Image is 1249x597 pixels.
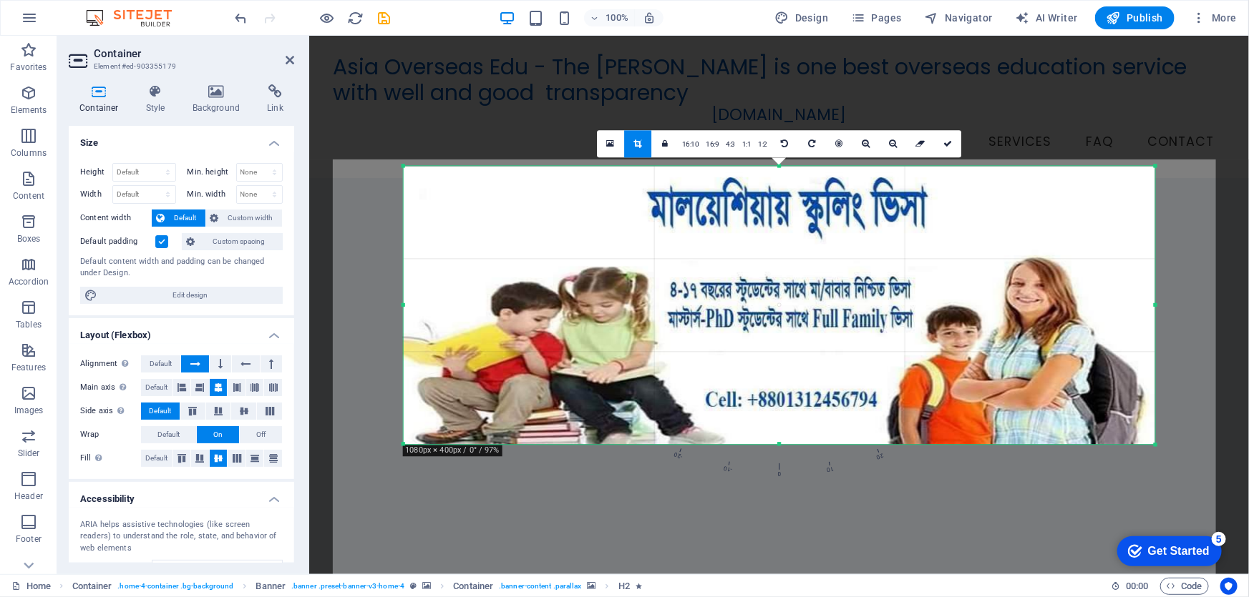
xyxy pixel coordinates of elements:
[152,209,205,227] button: Default
[233,10,250,26] i: Undo: Change image (Ctrl+Z)
[256,84,294,114] h4: Link
[636,582,642,590] i: Element contains an animation
[1095,6,1175,29] button: Publish
[376,9,393,26] button: save
[1192,11,1237,25] span: More
[72,578,112,595] span: Click to select. Double-click to edit
[9,276,49,287] p: Accordion
[14,490,43,502] p: Header
[643,11,656,24] i: On resize automatically adjust zoom level to fit chosen device.
[80,426,141,443] label: Wrap
[197,426,239,443] button: On
[1126,578,1148,595] span: 00 00
[135,84,182,114] h4: Style
[798,130,825,157] a: Rotate right 90°
[775,11,829,25] span: Design
[80,190,112,198] label: Width
[80,209,152,227] label: Content width
[606,9,628,26] h6: 100%
[199,233,278,250] span: Custom spacing
[150,355,172,372] span: Default
[80,168,112,176] label: Height
[117,578,233,595] span: . home-4-container .bg-background
[80,256,283,280] div: Default content width and padding can be changed under Design.
[182,233,283,250] button: Custom spacing
[651,130,679,157] a: Keep aspect ratio
[17,233,41,245] p: Boxes
[80,519,283,555] div: ARIA helps assistive technologies (like screen readers) to understand the role, state, and behavi...
[16,319,42,330] p: Tables
[11,578,51,595] a: Click to cancel selection. Double-click to open Pages
[618,578,630,595] span: Click to select. Double-click to edit
[702,131,722,158] a: 16:9
[106,3,120,17] div: 5
[739,131,755,158] a: 1:1
[1186,6,1243,29] button: More
[80,450,141,467] label: Fill
[256,426,266,443] span: Off
[206,209,283,227] button: Custom width
[233,9,250,26] button: undo
[588,582,596,590] i: This element contains a background
[1160,578,1209,595] button: Code
[240,426,282,443] button: Off
[1016,11,1078,25] span: AI Writer
[18,448,40,459] p: Slider
[851,11,901,25] span: Pages
[188,190,236,198] label: Min. width
[157,426,180,443] span: Default
[16,533,42,545] p: Footer
[934,130,961,157] a: Confirm
[410,582,417,590] i: This element is a customizable preset
[11,7,116,37] div: Get Started 5 items remaining, 0% complete
[94,47,294,60] h2: Container
[624,130,651,157] a: Crop mode
[722,131,739,158] a: 4:3
[1010,6,1084,29] button: AI Writer
[453,578,493,595] span: Click to select. Double-click to edit
[852,130,880,157] a: Zoom in
[169,209,201,227] span: Default
[11,147,47,159] p: Columns
[141,355,180,372] button: Default
[256,578,286,595] span: Click to select. Double-click to edit
[80,355,141,372] label: Alignment
[42,16,104,29] div: Get Started
[1167,578,1202,595] span: Code
[348,10,364,26] i: Reload page
[80,559,111,576] span: Role
[94,60,266,73] h3: Element #ed-903355179
[141,379,172,396] button: Default
[11,362,46,373] p: Features
[11,104,47,116] p: Elements
[69,84,135,114] h4: Container
[182,84,257,114] h4: Background
[82,9,190,26] img: Editor Logo
[584,9,635,26] button: 100%
[347,9,364,26] button: reload
[72,578,643,595] nav: breadcrumb
[597,130,624,157] a: Select files from the file manager, stock photos, or upload file(s)
[319,9,336,26] button: Click here to leave preview mode and continue editing
[188,168,236,176] label: Min. height
[499,578,581,595] span: . banner-content .parallax
[291,578,404,595] span: . banner .preset-banner-v3-home-4
[141,450,172,467] button: Default
[1107,11,1163,25] span: Publish
[880,130,907,157] a: Zoom out
[771,130,798,157] a: Rotate left 90°
[919,6,998,29] button: Navigator
[145,450,167,467] span: Default
[80,379,141,396] label: Main axis
[754,131,771,158] a: 1:2
[69,126,294,152] h4: Size
[13,190,44,202] p: Content
[145,379,167,396] span: Default
[1136,581,1138,591] span: :
[925,11,993,25] span: Navigator
[1220,578,1238,595] button: Usercentrics
[80,233,155,250] label: Default padding
[402,445,502,456] div: 1080px × 400px / 0° / 97%
[845,6,907,29] button: Pages
[141,403,180,420] button: Default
